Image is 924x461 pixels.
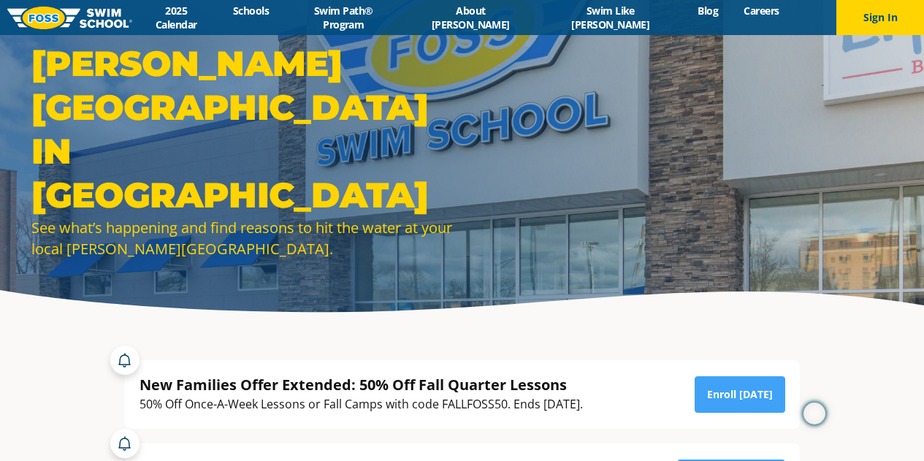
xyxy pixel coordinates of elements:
[405,4,536,31] a: About [PERSON_NAME]
[536,4,685,31] a: Swim Like [PERSON_NAME]
[731,4,792,18] a: Careers
[140,395,583,414] div: 50% Off Once-A-Week Lessons or Fall Camps with code FALLFOSS50. Ends [DATE].
[7,7,132,29] img: FOSS Swim School Logo
[132,4,221,31] a: 2025 Calendar
[695,376,785,413] a: Enroll [DATE]
[31,217,455,259] div: See what’s happening and find reasons to hit the water at your local [PERSON_NAME][GEOGRAPHIC_DATA].
[31,42,455,217] h1: [PERSON_NAME][GEOGRAPHIC_DATA] in [GEOGRAPHIC_DATA]
[140,375,583,395] div: New Families Offer Extended: 50% Off Fall Quarter Lessons
[282,4,405,31] a: Swim Path® Program
[221,4,282,18] a: Schools
[685,4,731,18] a: Blog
